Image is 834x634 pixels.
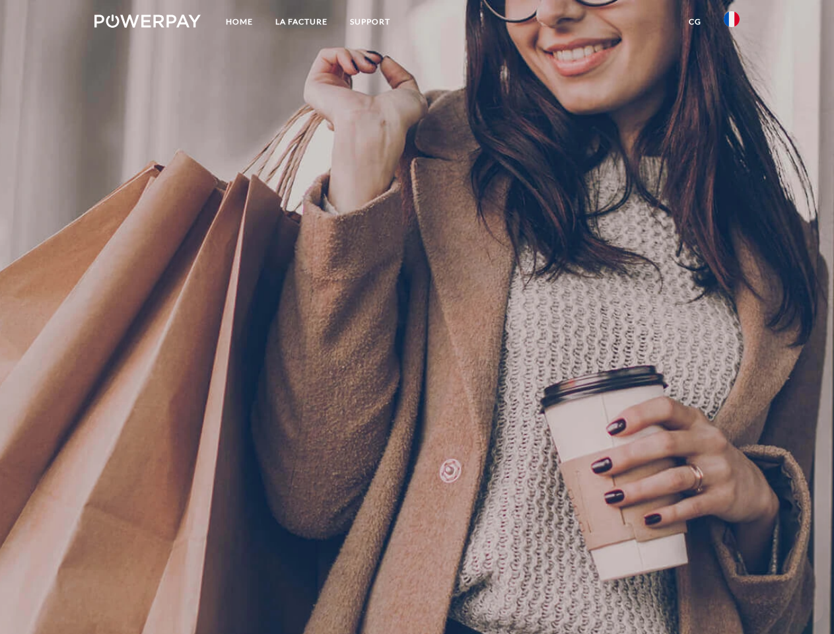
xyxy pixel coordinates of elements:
[724,11,740,27] img: fr
[264,10,339,34] a: LA FACTURE
[781,581,823,623] iframe: Button to launch messaging window
[215,10,264,34] a: Home
[94,15,201,28] img: logo-powerpay-white.svg
[339,10,401,34] a: Support
[678,10,712,34] a: CG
